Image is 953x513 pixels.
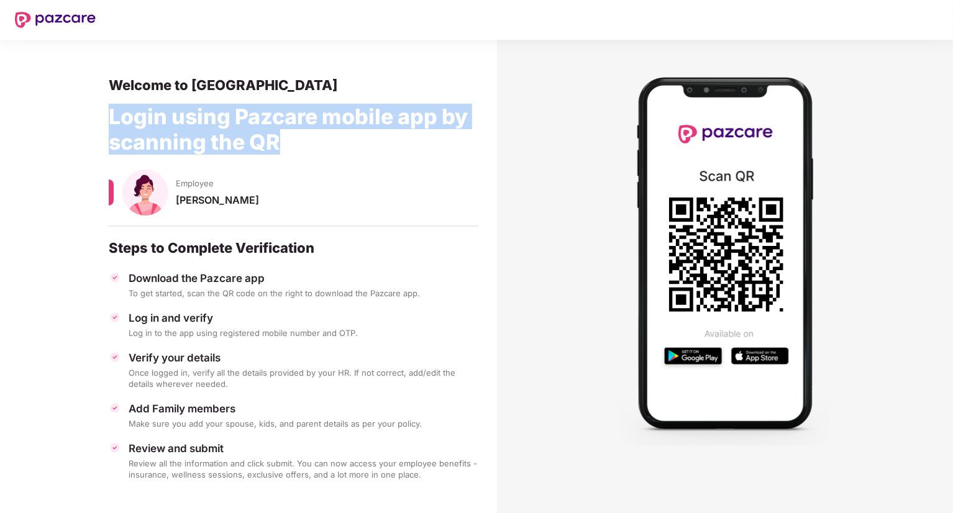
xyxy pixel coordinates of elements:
img: Mobile [619,61,831,446]
img: svg+xml;base64,PHN2ZyBpZD0iVGljay0zMngzMiIgeG1sbnM9Imh0dHA6Ly93d3cudzMub3JnLzIwMDAvc3ZnIiB3aWR0aD... [109,402,121,414]
img: New Pazcare Logo [15,12,96,28]
div: Login using Pazcare mobile app by scanning the QR [109,94,478,170]
img: svg+xml;base64,PHN2ZyBpZD0iVGljay0zMngzMiIgeG1sbnM9Imh0dHA6Ly93d3cudzMub3JnLzIwMDAvc3ZnIiB3aWR0aD... [109,271,121,284]
img: svg+xml;base64,PHN2ZyBpZD0iVGljay0zMngzMiIgeG1sbnM9Imh0dHA6Ly93d3cudzMub3JnLzIwMDAvc3ZnIiB3aWR0aD... [109,442,121,454]
img: svg+xml;base64,PHN2ZyB4bWxucz0iaHR0cDovL3d3dy53My5vcmcvMjAwMC9zdmciIHhtbG5zOnhsaW5rPSJodHRwOi8vd3... [122,170,168,216]
div: [PERSON_NAME] [176,194,478,218]
div: Add Family members [129,402,478,415]
div: Once logged in, verify all the details provided by your HR. If not correct, add/edit the details ... [129,367,478,389]
div: Review all the information and click submit. You can now access your employee benefits - insuranc... [129,458,478,480]
span: Employee [176,178,214,189]
div: Log in to the app using registered mobile number and OTP. [129,327,478,338]
img: svg+xml;base64,PHN2ZyBpZD0iVGljay0zMngzMiIgeG1sbnM9Imh0dHA6Ly93d3cudzMub3JnLzIwMDAvc3ZnIiB3aWR0aD... [109,311,121,324]
div: Verify your details [129,351,478,365]
div: Review and submit [129,442,478,455]
img: svg+xml;base64,PHN2ZyBpZD0iVGljay0zMngzMiIgeG1sbnM9Imh0dHA6Ly93d3cudzMub3JnLzIwMDAvc3ZnIiB3aWR0aD... [109,351,121,363]
div: Steps to Complete Verification [109,239,478,256]
div: Log in and verify [129,311,478,325]
div: To get started, scan the QR code on the right to download the Pazcare app. [129,288,478,299]
div: Download the Pazcare app [129,271,478,285]
div: Welcome to [GEOGRAPHIC_DATA] [109,76,478,94]
div: Make sure you add your spouse, kids, and parent details as per your policy. [129,418,478,429]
